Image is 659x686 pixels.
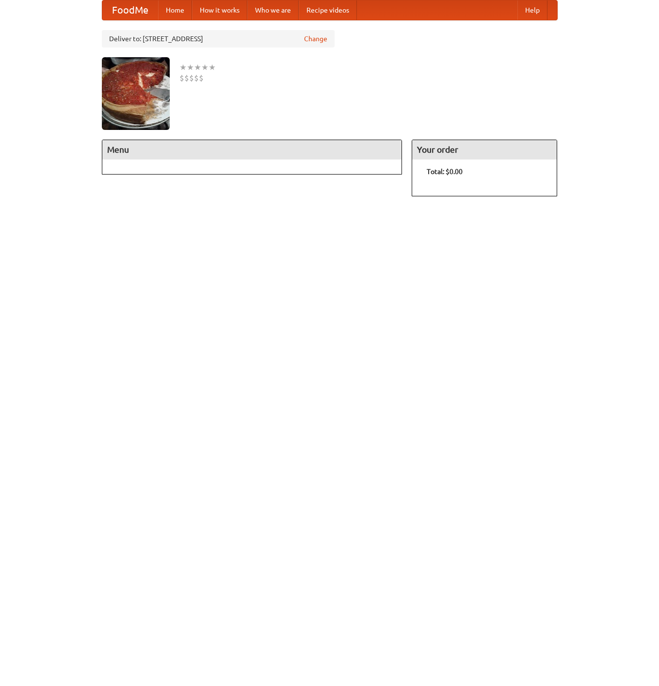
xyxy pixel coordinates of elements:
li: $ [184,73,189,83]
li: $ [189,73,194,83]
b: Total: $0.00 [427,168,463,175]
li: ★ [187,62,194,73]
a: Help [517,0,547,20]
li: ★ [179,62,187,73]
li: ★ [194,62,201,73]
li: $ [179,73,184,83]
a: Home [158,0,192,20]
a: Change [304,34,327,44]
a: How it works [192,0,247,20]
li: ★ [209,62,216,73]
a: Recipe videos [299,0,357,20]
img: angular.jpg [102,57,170,130]
li: $ [199,73,204,83]
a: Who we are [247,0,299,20]
li: ★ [201,62,209,73]
div: Deliver to: [STREET_ADDRESS] [102,30,335,48]
a: FoodMe [102,0,158,20]
h4: Your order [412,140,557,160]
h4: Menu [102,140,402,160]
li: $ [194,73,199,83]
